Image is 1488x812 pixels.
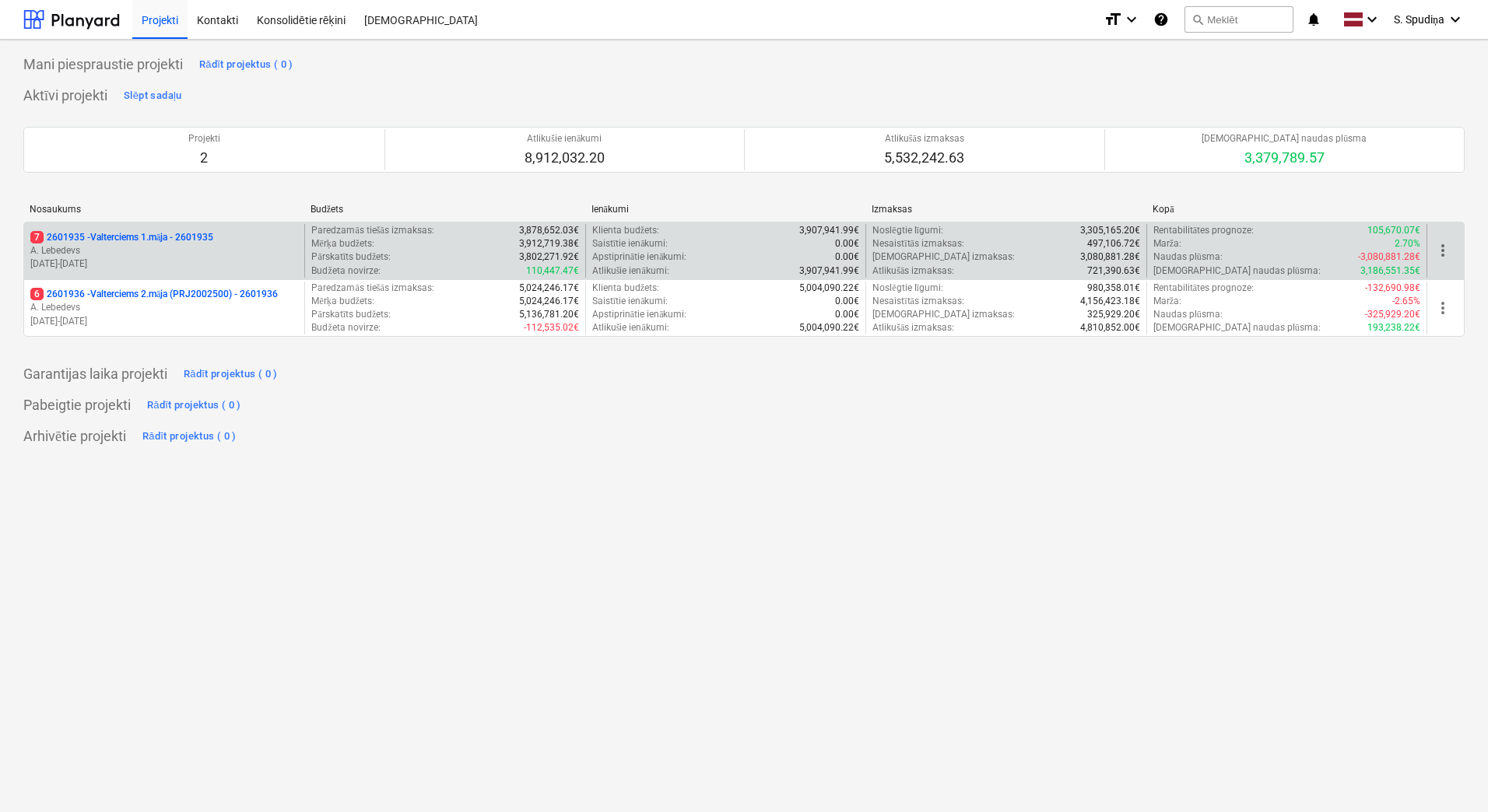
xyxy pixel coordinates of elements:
[311,250,391,264] p: Pārskatīts budžets :
[1202,132,1367,145] p: [DEMOGRAPHIC_DATA] naudas plūsma
[1184,6,1293,33] button: Meklēt
[195,52,297,77] button: Rādīt projektus ( 0 )
[799,321,859,334] p: 5,004,090.22€
[1410,737,1488,812] iframe: Chat Widget
[1153,295,1181,308] p: Marža :
[1363,10,1381,29] i: keyboard_arrow_down
[872,237,964,250] p: Nesaistītās izmaksas :
[30,288,44,300] span: 6
[1080,321,1140,334] p: 4,810,852.00€
[526,264,579,278] p: 110,447.47€
[199,56,293,74] div: Rādīt projektus ( 0 )
[1360,264,1420,278] p: 3,186,551.35€
[592,264,669,278] p: Atlikušie ienākumi :
[1392,295,1420,308] p: -2.65%
[1087,308,1140,321] p: 325,929.20€
[1434,241,1452,260] span: more_vert
[1367,321,1420,334] p: 193,238.22€
[592,282,659,295] p: Klienta budžets :
[592,295,669,308] p: Saistītie ienākumi :
[1080,295,1140,308] p: 4,156,423.18€
[1087,282,1140,295] p: 980,358.01€
[1153,250,1223,264] p: Naudas plūsma :
[799,282,859,295] p: 5,004,090.22€
[872,204,1140,215] div: Izmaksas
[311,204,579,215] div: Budžets
[1306,10,1321,29] i: notifications
[872,250,1015,264] p: [DEMOGRAPHIC_DATA] izmaksas :
[835,237,859,250] p: 0.00€
[23,55,183,74] p: Mani piespraustie projekti
[1367,224,1420,237] p: 105,670.07€
[1153,10,1169,29] i: Zināšanu pamats
[1434,299,1452,317] span: more_vert
[30,231,213,244] p: 2601935 - Valterciems 1.māja - 2601935
[311,237,374,250] p: Mērķa budžets :
[519,282,579,295] p: 5,024,246.17€
[30,288,278,301] p: 2601936 - Valterciems 2.māja (PRJ2002500) - 2601936
[1365,282,1420,295] p: -132,690.98€
[311,295,374,308] p: Mērķa budžets :
[1153,321,1321,334] p: [DEMOGRAPHIC_DATA] naudas plūsma :
[525,132,605,145] p: Atlikušie ienākumi
[311,321,380,334] p: Budžeta novirze :
[1365,308,1420,321] p: -325,929.20€
[872,224,943,237] p: Noslēgtie līgumi :
[1358,250,1420,264] p: -3,080,881.28€
[311,224,433,237] p: Paredzamās tiešās izmaksas :
[519,250,579,264] p: 3,802,271.92€
[884,132,964,145] p: Atlikušās izmaksas
[1153,264,1321,278] p: [DEMOGRAPHIC_DATA] naudas plūsma :
[30,244,298,257] p: A. Lebedevs
[30,301,298,314] p: A. Lebedevs
[30,231,298,271] div: 72601935 -Valterciems 1.māja - 2601935A. Lebedevs[DATE]-[DATE]
[1087,237,1140,250] p: 497,106.72€
[142,428,237,446] div: Rādīt projektus ( 0 )
[311,264,380,278] p: Budžeta novirze :
[519,237,579,250] p: 3,912,719.38€
[23,396,131,415] p: Pabeigtie projekti
[1202,149,1367,167] p: 3,379,789.57
[519,224,579,237] p: 3,878,652.03€
[592,321,669,334] p: Atlikušie ienākumi :
[30,231,44,243] span: 7
[23,427,126,446] p: Arhivētie projekti
[525,149,605,167] p: 8,912,032.20
[592,308,687,321] p: Apstiprinātie ienākumi :
[1080,250,1140,264] p: 3,080,881.28€
[180,362,282,387] button: Rādīt projektus ( 0 )
[872,264,954,278] p: Atlikušās izmaksas :
[1153,237,1181,250] p: Marža :
[519,295,579,308] p: 5,024,246.17€
[1153,204,1421,215] div: Kopā
[1104,10,1122,29] i: format_size
[1191,13,1204,26] span: search
[30,204,298,215] div: Nosaukums
[1153,224,1254,237] p: Rentabilitātes prognoze :
[30,288,298,327] div: 62601936 -Valterciems 2.māja (PRJ2002500) - 2601936A. Lebedevs[DATE]-[DATE]
[799,264,859,278] p: 3,907,941.99€
[139,424,240,449] button: Rādīt projektus ( 0 )
[519,308,579,321] p: 5,136,781.20€
[311,282,433,295] p: Paredzamās tiešās izmaksas :
[30,257,298,271] p: [DATE] - [DATE]
[1153,282,1254,295] p: Rentabilitātes prognoze :
[835,250,859,264] p: 0.00€
[1087,264,1140,278] p: 721,390.63€
[1080,224,1140,237] p: 3,305,165.20€
[30,315,298,328] p: [DATE] - [DATE]
[143,393,245,418] button: Rādīt projektus ( 0 )
[184,366,278,383] div: Rādīt projektus ( 0 )
[835,308,859,321] p: 0.00€
[23,86,107,105] p: Aktīvi projekti
[872,295,964,308] p: Nesaistītās izmaksas :
[872,282,943,295] p: Noslēgtie līgumi :
[188,132,220,145] p: Projekti
[311,308,391,321] p: Pārskatīts budžets :
[1394,13,1444,26] span: S. Spudiņa
[124,87,182,105] div: Slēpt sadaļu
[23,365,167,383] p: Garantijas laika projekti
[872,308,1015,321] p: [DEMOGRAPHIC_DATA] izmaksas :
[1446,10,1465,29] i: keyboard_arrow_down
